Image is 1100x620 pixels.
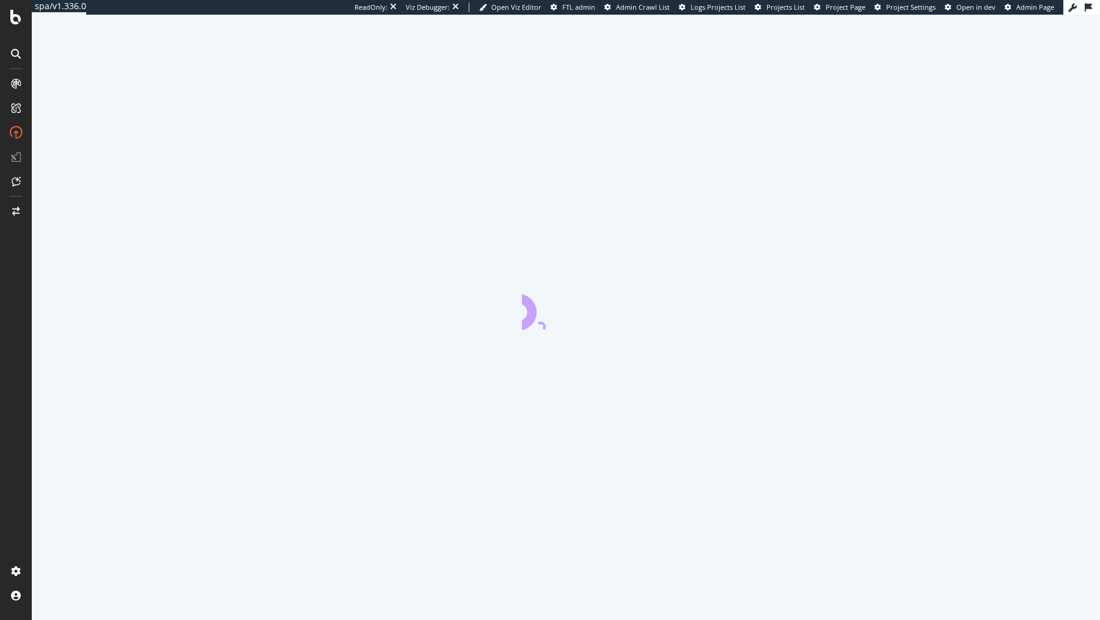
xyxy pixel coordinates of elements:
[875,2,936,12] a: Project Settings
[945,2,996,12] a: Open in dev
[354,2,387,12] div: ReadOnly:
[616,2,670,12] span: Admin Crawl List
[562,2,595,12] span: FTL admin
[1016,2,1054,12] span: Admin Page
[604,2,670,12] a: Admin Crawl List
[826,2,865,12] span: Project Page
[1005,2,1054,12] a: Admin Page
[814,2,865,12] a: Project Page
[479,2,541,12] a: Open Viz Editor
[755,2,805,12] a: Projects List
[551,2,595,12] a: FTL admin
[956,2,996,12] span: Open in dev
[691,2,746,12] span: Logs Projects List
[886,2,936,12] span: Project Settings
[406,2,450,12] div: Viz Debugger:
[766,2,805,12] span: Projects List
[679,2,746,12] a: Logs Projects List
[491,2,541,12] span: Open Viz Editor
[522,286,610,330] div: animation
